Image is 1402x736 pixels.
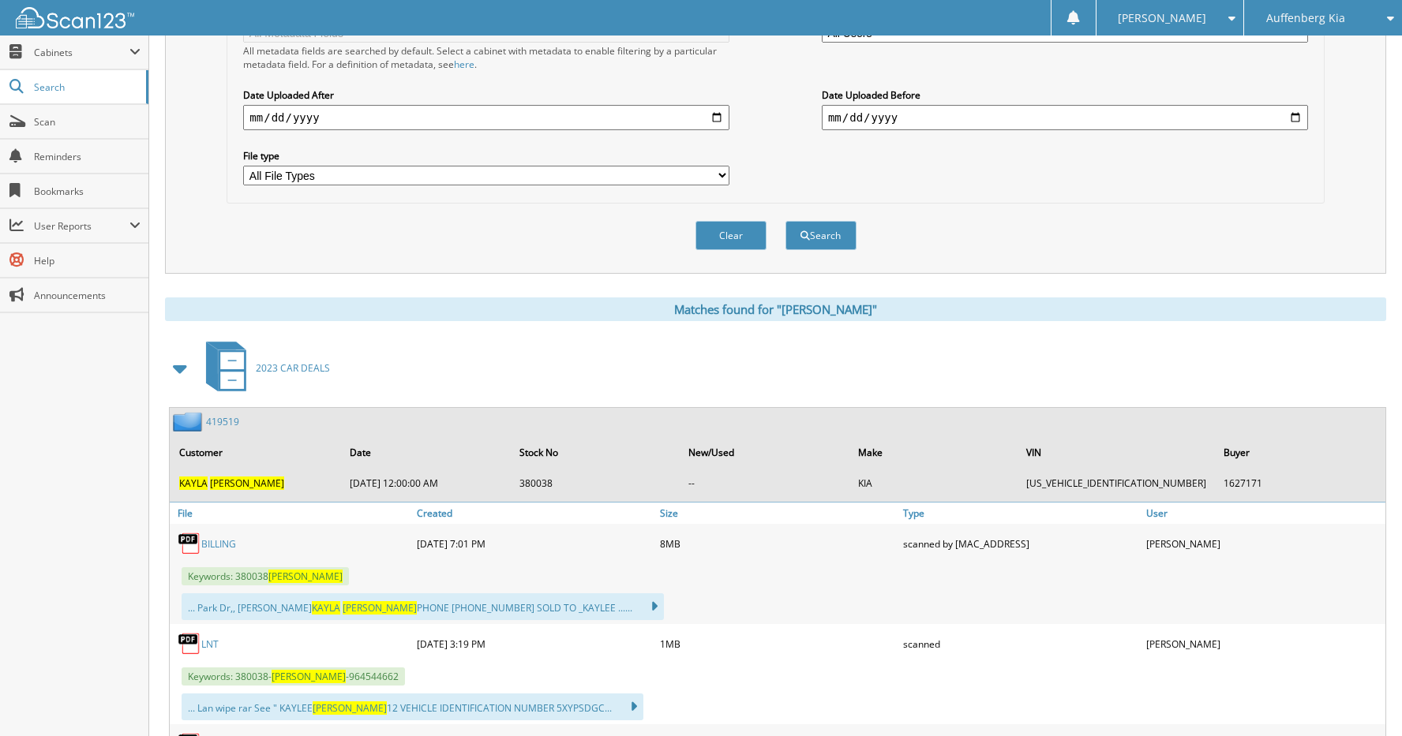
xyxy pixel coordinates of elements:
th: Buyer [1216,436,1384,469]
span: KAYLA [179,476,208,490]
th: Date [342,436,509,469]
div: [DATE] 7:01 PM [413,528,656,559]
span: Bookmarks [34,185,141,198]
img: PDF.png [178,532,201,555]
span: User Reports [34,219,129,233]
span: Help [34,254,141,267]
td: -- [680,470,849,496]
span: Reminders [34,150,141,163]
div: All metadata fields are searched by default. Select a cabinet with metadata to enable filtering b... [243,44,729,71]
td: KIA [850,470,1018,496]
div: Matches found for "[PERSON_NAME]" [165,297,1386,321]
a: LNT [201,637,219,651]
a: Type [899,502,1142,524]
td: [US_VEHICLE_IDENTIFICATION_NUMBER] [1018,470,1214,496]
a: BILLING [201,537,236,551]
td: [DATE] 12:00:00 AM [342,470,509,496]
span: 2023 CAR DEALS [256,361,330,375]
span: [PERSON_NAME] [268,570,343,583]
span: [PERSON_NAME] [313,701,387,715]
a: 419519 [206,415,239,428]
a: File [170,502,413,524]
span: Scan [34,115,141,129]
span: Auffenberg Kia [1266,13,1345,23]
a: User [1142,502,1385,524]
th: Stock No [512,436,679,469]
span: Keywords: 380038- -964544662 [182,667,405,686]
th: Make [850,436,1018,469]
button: Search [785,221,857,250]
label: Date Uploaded Before [822,88,1308,102]
th: Customer [171,436,340,469]
span: Keywords: 380038 [182,567,349,585]
div: scanned by [MAC_ADDRESS] [899,528,1142,559]
div: [DATE] 3:19 PM [413,628,656,659]
th: New/Used [680,436,849,469]
div: [PERSON_NAME] [1142,628,1385,659]
iframe: Chat Widget [1323,660,1402,736]
div: ... Lan wipe rar See " KAYLEE 12 VEHICLE IDENTIFICATION NUMBER 5XYPSDGC... [182,693,643,720]
input: start [243,105,729,130]
td: 380038 [512,470,679,496]
div: 1MB [656,628,899,659]
span: Announcements [34,289,141,302]
span: Cabinets [34,46,129,59]
span: [PERSON_NAME] [210,476,284,490]
span: [PERSON_NAME] [343,601,417,615]
td: 1627171 [1216,470,1384,496]
button: Clear [695,221,767,250]
label: File type [243,149,729,163]
div: 8MB [656,528,899,559]
span: KAYLA [312,601,340,615]
span: [PERSON_NAME] [1118,13,1206,23]
div: ... Park Dr,, [PERSON_NAME] PHONE [PHONE_NUMBER] SOLD TO _KAYLEE ...... [182,593,664,620]
a: here [454,58,474,71]
div: scanned [899,628,1142,659]
img: scan123-logo-white.svg [16,7,134,28]
input: end [822,105,1308,130]
span: [PERSON_NAME] [272,670,346,683]
img: PDF.png [178,632,201,656]
th: VIN [1018,436,1214,469]
label: Date Uploaded After [243,88,729,102]
div: [PERSON_NAME] [1142,528,1385,559]
span: Search [34,80,138,94]
a: 2023 CAR DEALS [197,337,330,399]
a: Size [656,502,899,524]
a: Created [413,502,656,524]
img: folder2.png [173,412,206,432]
